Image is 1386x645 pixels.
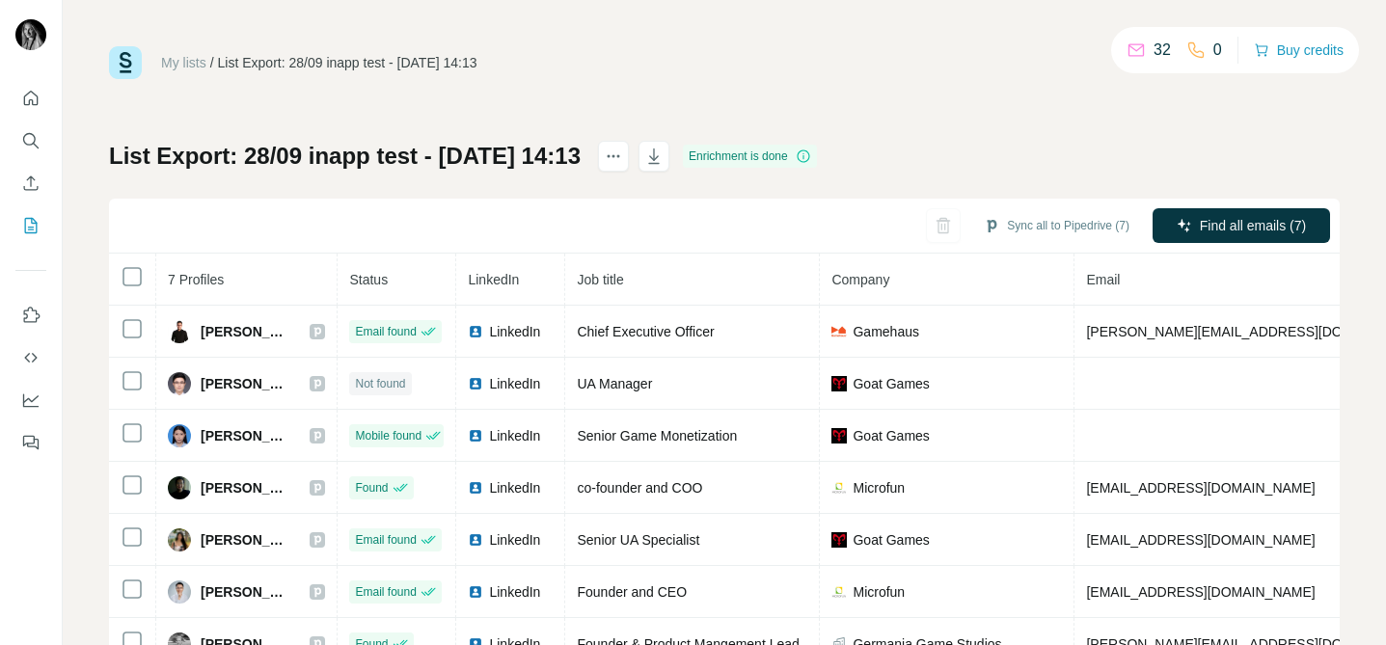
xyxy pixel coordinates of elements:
[168,320,191,343] img: Avatar
[831,376,847,391] img: company-logo
[168,424,191,447] img: Avatar
[468,324,483,339] img: LinkedIn logo
[355,427,421,444] span: Mobile found
[598,141,629,172] button: actions
[489,426,540,445] span: LinkedIn
[349,272,388,287] span: Status
[468,428,483,443] img: LinkedIn logo
[489,478,540,497] span: LinkedIn
[201,426,290,445] span: [PERSON_NAME]
[489,322,540,341] span: LinkedIn
[1086,480,1315,496] span: [EMAIL_ADDRESS][DOMAIN_NAME]
[853,322,918,341] span: Gamehaus
[577,324,714,339] span: Chief Executive Officer
[468,376,483,391] img: LinkedIn logo
[577,480,702,496] span: co-founder and COO
[161,55,206,70] a: My lists
[201,582,290,602] span: [PERSON_NAME]
[15,208,46,243] button: My lists
[489,530,540,550] span: LinkedIn
[201,478,290,497] span: [PERSON_NAME]
[15,298,46,333] button: Use Surfe on LinkedIn
[489,582,540,602] span: LinkedIn
[853,478,905,497] span: Microfun
[168,476,191,499] img: Avatar
[1200,216,1306,235] span: Find all emails (7)
[168,372,191,395] img: Avatar
[468,272,519,287] span: LinkedIn
[1153,208,1330,243] button: Find all emails (7)
[355,479,388,497] span: Found
[355,531,416,549] span: Email found
[168,580,191,604] img: Avatar
[853,426,929,445] span: Goat Games
[468,584,483,600] img: LinkedIn logo
[831,532,847,548] img: company-logo
[15,123,46,158] button: Search
[15,383,46,417] button: Dashboard
[15,81,46,116] button: Quick start
[468,480,483,496] img: LinkedIn logo
[355,583,416,601] span: Email found
[168,272,224,287] span: 7 Profiles
[355,323,416,340] span: Email found
[15,425,46,460] button: Feedback
[853,374,929,393] span: Goat Games
[683,145,817,168] div: Enrichment is done
[853,582,905,602] span: Microfun
[1213,39,1222,62] p: 0
[577,584,687,600] span: Founder and CEO
[168,528,191,551] img: Avatar
[1254,37,1344,64] button: Buy credits
[218,53,477,72] div: List Export: 28/09 inapp test - [DATE] 14:13
[1154,39,1171,62] p: 32
[577,532,699,548] span: Senior UA Specialist
[201,530,290,550] span: [PERSON_NAME]
[831,324,847,339] img: company-logo
[355,375,405,392] span: Not found
[201,322,290,341] span: [PERSON_NAME]
[1086,584,1315,600] span: [EMAIL_ADDRESS][DOMAIN_NAME]
[201,374,290,393] span: [PERSON_NAME]
[15,166,46,201] button: Enrich CSV
[210,53,214,72] li: /
[831,584,847,600] img: company-logo
[468,532,483,548] img: LinkedIn logo
[1086,532,1315,548] span: [EMAIL_ADDRESS][DOMAIN_NAME]
[109,141,581,172] h1: List Export: 28/09 inapp test - [DATE] 14:13
[831,272,889,287] span: Company
[1086,272,1120,287] span: Email
[15,19,46,50] img: Avatar
[109,46,142,79] img: Surfe Logo
[577,376,652,391] span: UA Manager
[831,480,847,496] img: company-logo
[970,211,1143,240] button: Sync all to Pipedrive (7)
[577,428,737,443] span: Senior Game Monetization
[853,530,929,550] span: Goat Games
[15,340,46,375] button: Use Surfe API
[489,374,540,393] span: LinkedIn
[831,428,847,443] img: company-logo
[577,272,623,287] span: Job title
